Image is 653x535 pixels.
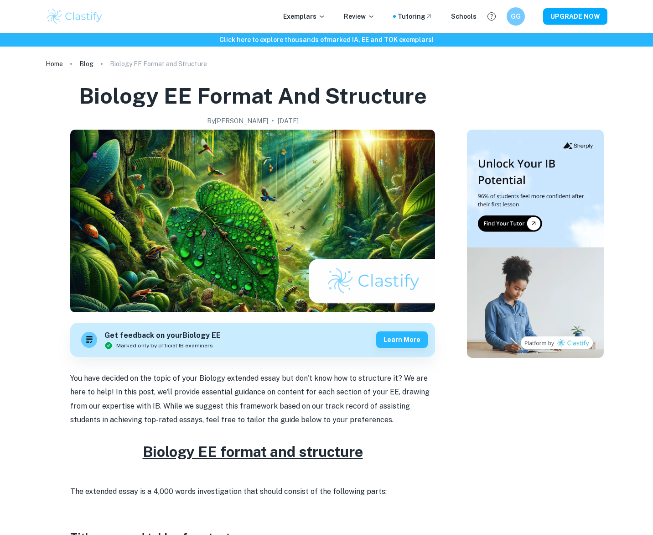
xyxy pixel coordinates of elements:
[70,130,435,312] img: Biology EE Format and Structure cover image
[344,11,375,21] p: Review
[46,7,104,26] img: Clastify logo
[543,8,607,25] button: UPGRADE NOW
[70,323,435,357] a: Get feedback on yourBiology EEMarked only by official IB examinersLearn more
[467,130,604,358] img: Thumbnail
[2,35,651,45] h6: Click here to explore thousands of marked IA, EE and TOK exemplars !
[110,59,207,69] p: Biology EE Format and Structure
[507,7,525,26] button: GG
[104,330,221,341] h6: Get feedback on your Biology EE
[46,58,63,70] a: Home
[278,116,299,126] h2: [DATE]
[143,443,363,460] u: Biology EE format and structure
[79,81,427,110] h1: Biology EE Format and Structure
[376,331,428,348] button: Learn more
[79,58,93,70] a: Blog
[207,116,268,126] h2: By [PERSON_NAME]
[70,372,435,441] p: You have decided on the topic of your Biology extended essay but don't know how to structure it? ...
[70,485,435,513] p: The extended essay is a 4,000 words investigation that should consist of the following parts:
[116,341,213,350] span: Marked only by official IB examiners
[283,11,326,21] p: Exemplars
[272,116,274,126] p: •
[484,9,499,24] button: Help and Feedback
[451,11,477,21] a: Schools
[398,11,433,21] a: Tutoring
[511,11,521,21] h6: GG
